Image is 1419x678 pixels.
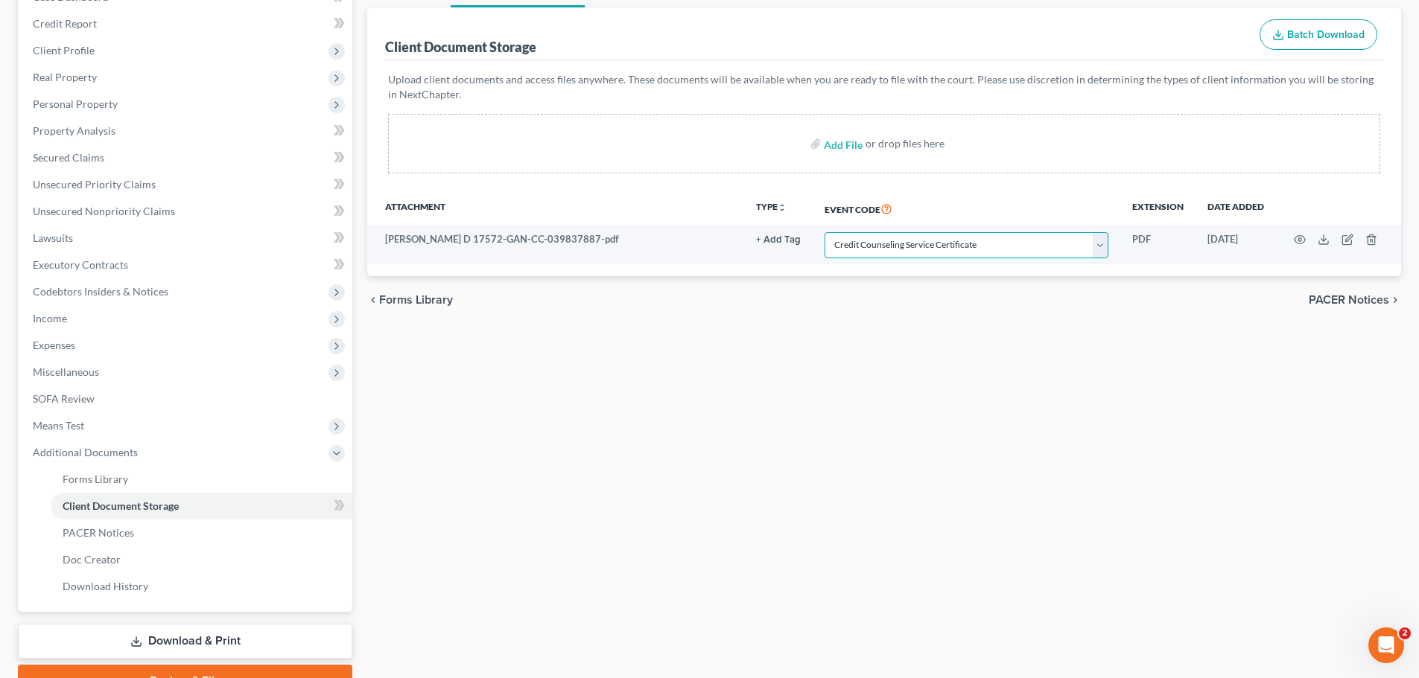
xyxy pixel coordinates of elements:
[51,466,352,493] a: Forms Library
[756,232,801,246] a: + Add Tag
[778,203,787,212] i: unfold_more
[813,191,1120,226] th: Event Code
[33,365,99,378] span: Miscellaneous
[33,151,104,164] span: Secured Claims
[33,392,95,405] span: SOFA Review
[33,446,138,458] span: Additional Documents
[33,97,118,110] span: Personal Property
[18,624,352,659] a: Download & Print
[367,226,744,264] td: [PERSON_NAME] D 17572-GAN-CC-039837887-pdf
[33,312,67,324] span: Income
[33,205,175,217] span: Unsecured Nonpriority Claims
[33,178,156,191] span: Unsecured Priority Claims
[21,144,352,171] a: Secured Claims
[379,294,453,306] span: Forms Library
[63,526,134,539] span: PACER Notices
[21,118,352,144] a: Property Analysis
[33,231,73,244] span: Lawsuits
[21,225,352,252] a: Lawsuits
[756,202,787,212] button: TYPEunfold_more
[21,171,352,198] a: Unsecured Priority Claims
[367,191,744,226] th: Attachment
[51,546,352,573] a: Doc Creator
[1368,627,1404,663] iframe: Intercom live chat
[63,553,121,566] span: Doc Creator
[33,258,128,271] span: Executory Contracts
[63,473,128,485] span: Forms Library
[33,124,115,137] span: Property Analysis
[1389,294,1401,306] i: chevron_right
[51,493,352,519] a: Client Document Storage
[1287,28,1365,41] span: Batch Download
[756,235,801,245] button: + Add Tag
[63,499,179,512] span: Client Document Storage
[1196,226,1276,264] td: [DATE]
[33,17,97,30] span: Credit Report
[33,44,95,57] span: Client Profile
[33,71,97,83] span: Real Property
[21,252,352,278] a: Executory Contracts
[51,573,352,600] a: Download History
[1120,226,1196,264] td: PDF
[63,580,148,592] span: Download History
[1399,627,1411,639] span: 2
[388,72,1380,102] p: Upload client documents and access files anywhere. These documents will be available when you are...
[33,419,84,432] span: Means Test
[1309,294,1389,306] span: PACER Notices
[367,294,453,306] button: chevron_left Forms Library
[866,136,945,151] div: or drop files here
[1309,294,1401,306] button: PACER Notices chevron_right
[33,339,75,351] span: Expenses
[21,10,352,37] a: Credit Report
[1260,19,1377,51] button: Batch Download
[21,386,352,412] a: SOFA Review
[21,198,352,225] a: Unsecured Nonpriority Claims
[1196,191,1276,226] th: Date added
[1120,191,1196,226] th: Extension
[367,294,379,306] i: chevron_left
[51,519,352,546] a: PACER Notices
[385,38,536,56] div: Client Document Storage
[33,285,168,298] span: Codebtors Insiders & Notices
